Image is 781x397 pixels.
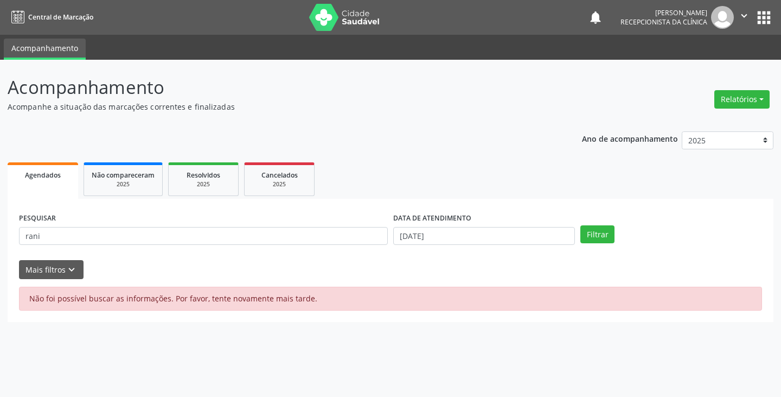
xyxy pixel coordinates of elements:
div: 2025 [252,180,306,188]
input: Nome, CNS [19,227,388,245]
span: Cancelados [261,171,298,180]
button: Filtrar [580,225,614,244]
div: [PERSON_NAME] [620,8,707,17]
button:  [734,6,754,29]
div: 2025 [92,180,155,188]
label: DATA DE ATENDIMENTO [393,210,471,227]
button: Mais filtroskeyboard_arrow_down [19,260,84,279]
button: Relatórios [714,90,770,109]
a: Central de Marcação [8,8,93,26]
span: Agendados [25,171,61,180]
img: img [711,6,734,29]
button: apps [754,8,773,27]
span: Central de Marcação [28,12,93,22]
span: Resolvidos [187,171,220,180]
input: Selecione um intervalo [393,227,575,245]
button: notifications [588,10,603,25]
div: 2025 [176,180,231,188]
i:  [738,10,750,22]
p: Ano de acompanhamento [582,131,678,145]
p: Acompanhe a situação das marcações correntes e finalizadas [8,101,543,112]
i: keyboard_arrow_down [66,264,78,276]
span: Recepcionista da clínica [620,17,707,27]
label: PESQUISAR [19,210,56,227]
p: Acompanhamento [8,74,543,101]
a: Acompanhamento [4,39,86,60]
div: Não foi possível buscar as informações. Por favor, tente novamente mais tarde. [19,287,762,311]
span: Não compareceram [92,171,155,180]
